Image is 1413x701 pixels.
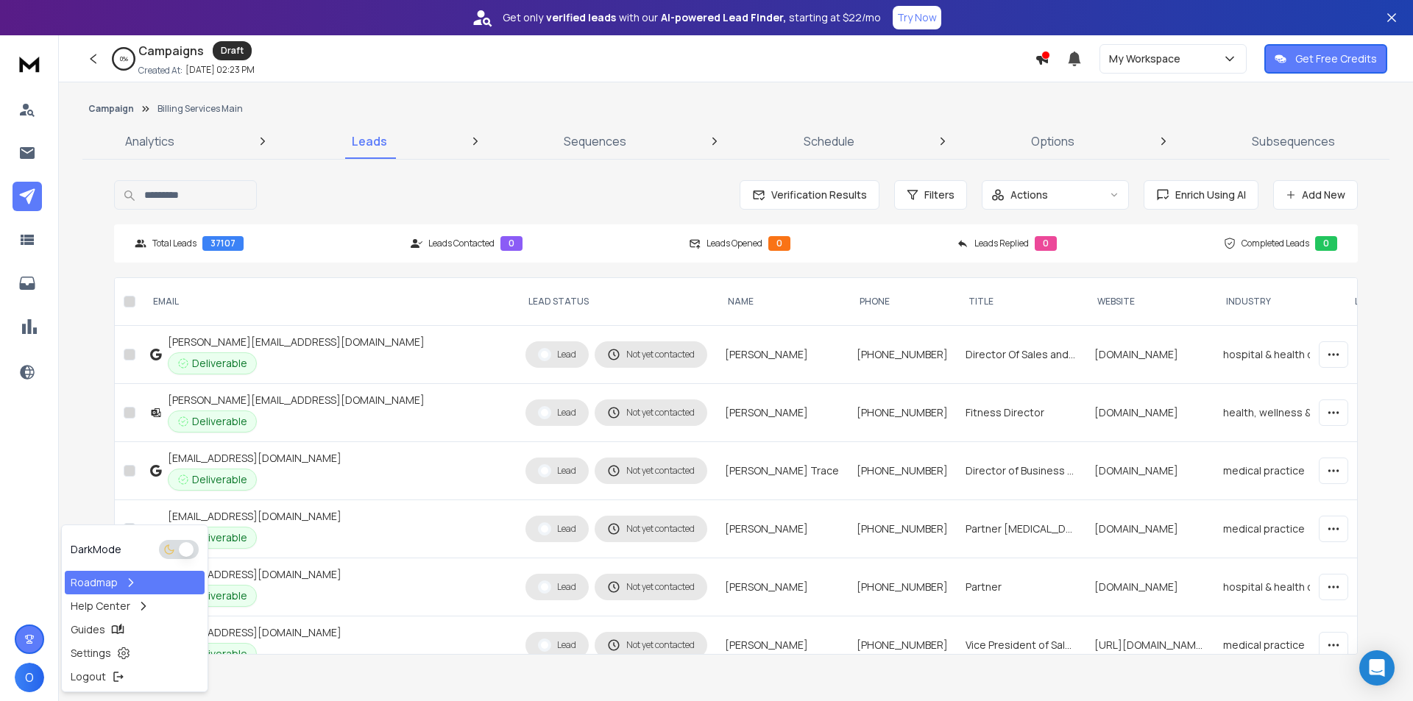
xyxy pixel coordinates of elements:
div: Not yet contacted [607,638,695,652]
button: Enrich Using AI [1144,180,1258,210]
div: [PERSON_NAME][EMAIL_ADDRESS][DOMAIN_NAME] [168,393,425,408]
td: [PHONE_NUMBER] [848,500,957,558]
td: Vice President of Sales and Strategy [957,616,1086,675]
span: Verification Results [765,188,867,202]
td: [DOMAIN_NAME] [1086,500,1214,558]
div: [EMAIL_ADDRESS][DOMAIN_NAME] [168,509,341,524]
td: [PERSON_NAME] [716,558,848,616]
td: Fitness Director [957,384,1086,442]
a: Analytics [116,124,183,159]
div: 37107 [202,236,244,251]
div: Not yet contacted [607,348,695,361]
td: [PHONE_NUMBER] [848,442,957,500]
span: Enrich Using AI [1169,188,1246,202]
a: Sequences [555,124,635,159]
a: Guides [65,618,205,641]
button: O [15,663,44,692]
p: Leads Opened [706,238,762,249]
div: [PERSON_NAME][EMAIL_ADDRESS][DOMAIN_NAME] [168,335,425,349]
span: Deliverable [192,472,247,487]
td: medical practice [1214,616,1343,675]
div: Lead [538,464,576,477]
a: Subsequences [1243,124,1344,159]
td: Director of Business Development and Marketing [957,442,1086,500]
a: Leads [343,124,396,159]
td: health, wellness & fitness [1214,384,1343,442]
p: Completed Leads [1242,238,1309,249]
p: My Workspace [1109,51,1186,66]
a: Settings [65,641,205,665]
button: Get Free Credits [1264,44,1387,74]
td: [PHONE_NUMBER] [848,326,957,384]
p: Logout [71,669,106,684]
div: 0 [1315,236,1337,251]
p: Try Now [897,10,937,25]
p: Schedule [804,132,854,150]
td: [DOMAIN_NAME] [1086,326,1214,384]
p: Get Free Credits [1295,51,1377,66]
td: hospital & health care [1214,558,1343,616]
div: 0 [1035,236,1057,251]
td: [DOMAIN_NAME] [1086,442,1214,500]
a: Roadmap [65,571,205,594]
div: Lead [538,522,576,535]
span: Deliverable [192,588,247,603]
span: Deliverable [192,356,247,371]
p: Actions [1010,188,1048,202]
span: Filters [924,188,955,202]
th: title [957,278,1086,326]
p: Created At: [138,65,183,76]
td: [PERSON_NAME] [716,500,848,558]
div: Lead [538,580,576,594]
div: Not yet contacted [607,580,695,594]
p: Analytics [125,132,174,150]
button: Filters [894,180,967,210]
div: Draft [213,41,252,60]
p: Dark Mode [71,542,121,557]
p: Billing Services Main [157,103,243,115]
div: Open Intercom Messenger [1359,650,1395,686]
button: Add New [1273,180,1358,210]
span: Deliverable [192,530,247,545]
p: Options [1031,132,1074,150]
th: Phone [848,278,957,326]
p: Guides [71,622,105,637]
th: LEAD STATUS [517,278,716,326]
button: Verification Results [740,180,879,210]
div: Not yet contacted [607,522,695,535]
span: Deliverable [192,647,247,661]
td: [PERSON_NAME] [716,384,848,442]
td: [PHONE_NUMBER] [848,384,957,442]
td: [PERSON_NAME] [716,326,848,384]
div: [EMAIL_ADDRESS][DOMAIN_NAME] [168,567,341,582]
a: Help Center [65,594,205,618]
div: Lead [538,406,576,419]
div: [EMAIL_ADDRESS][DOMAIN_NAME] [168,625,341,640]
p: Sequences [564,132,626,150]
p: Settings [71,646,111,661]
td: medical practice [1214,500,1343,558]
td: [DOMAIN_NAME] [1086,384,1214,442]
a: Schedule [795,124,863,159]
div: [EMAIL_ADDRESS][DOMAIN_NAME] [168,451,341,466]
button: Campaign [88,103,134,115]
td: [PHONE_NUMBER] [848,616,957,675]
th: NAME [716,278,848,326]
p: Leads Replied [974,238,1029,249]
h1: Campaigns [138,42,204,60]
td: [URL][DOMAIN_NAME] [1086,616,1214,675]
td: Partner [MEDICAL_DATA] [957,500,1086,558]
th: industry [1214,278,1343,326]
td: [DOMAIN_NAME] [1086,558,1214,616]
div: Not yet contacted [607,406,695,419]
th: EMAIL [141,278,517,326]
span: Deliverable [192,414,247,429]
img: logo [15,50,44,77]
p: Subsequences [1252,132,1335,150]
td: [PERSON_NAME] [716,616,848,675]
strong: AI-powered Lead Finder, [661,10,786,25]
td: hospital & health care [1214,326,1343,384]
p: Roadmap [71,575,118,590]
